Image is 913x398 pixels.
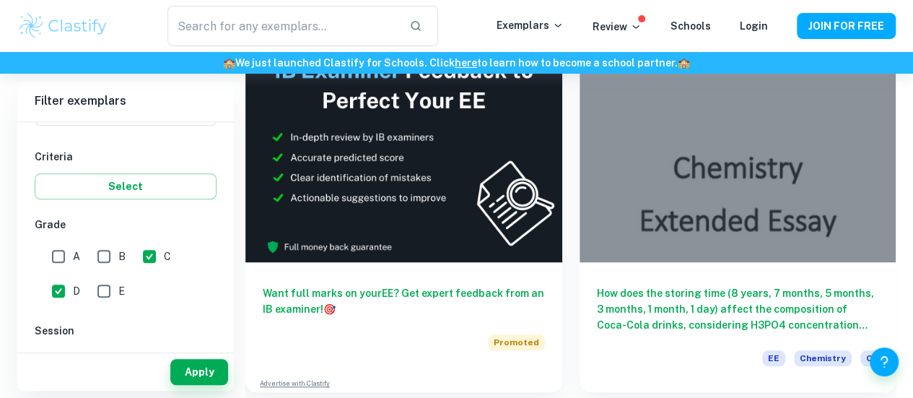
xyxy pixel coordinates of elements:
[762,350,785,366] span: EE
[73,248,80,264] span: A
[73,283,80,299] span: D
[670,20,711,32] a: Schools
[860,350,878,366] span: C
[164,248,171,264] span: C
[488,334,545,350] span: Promoted
[17,12,109,40] img: Clastify logo
[678,57,690,69] span: 🏫
[455,57,477,69] a: here
[797,13,896,39] button: JOIN FOR FREE
[118,248,126,264] span: B
[260,378,330,389] a: Advertise with Clastify
[35,323,217,339] h6: Session
[35,173,217,199] button: Select
[245,25,562,262] img: Thumbnail
[593,19,642,35] p: Review
[263,285,545,317] h6: Want full marks on your EE ? Get expert feedback from an IB examiner!
[118,283,125,299] span: E
[35,149,217,165] h6: Criteria
[223,57,235,69] span: 🏫
[3,55,910,71] h6: We just launched Clastify for Schools. Click to learn how to become a school partner.
[870,347,899,376] button: Help and Feedback
[35,217,217,233] h6: Grade
[170,359,228,385] button: Apply
[497,17,564,33] p: Exemplars
[580,25,896,392] a: How does the storing time (8 years, 7 months, 5 months, 3 months, 1 month, 1 day) affect the comp...
[794,350,852,366] span: Chemistry
[167,6,398,46] input: Search for any exemplars...
[740,20,768,32] a: Login
[597,285,879,333] h6: How does the storing time (8 years, 7 months, 5 months, 3 months, 1 month, 1 day) affect the comp...
[17,81,234,121] h6: Filter exemplars
[323,303,336,315] span: 🎯
[245,25,562,392] a: Want full marks on yourEE? Get expert feedback from an IB examiner!PromotedAdvertise with Clastify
